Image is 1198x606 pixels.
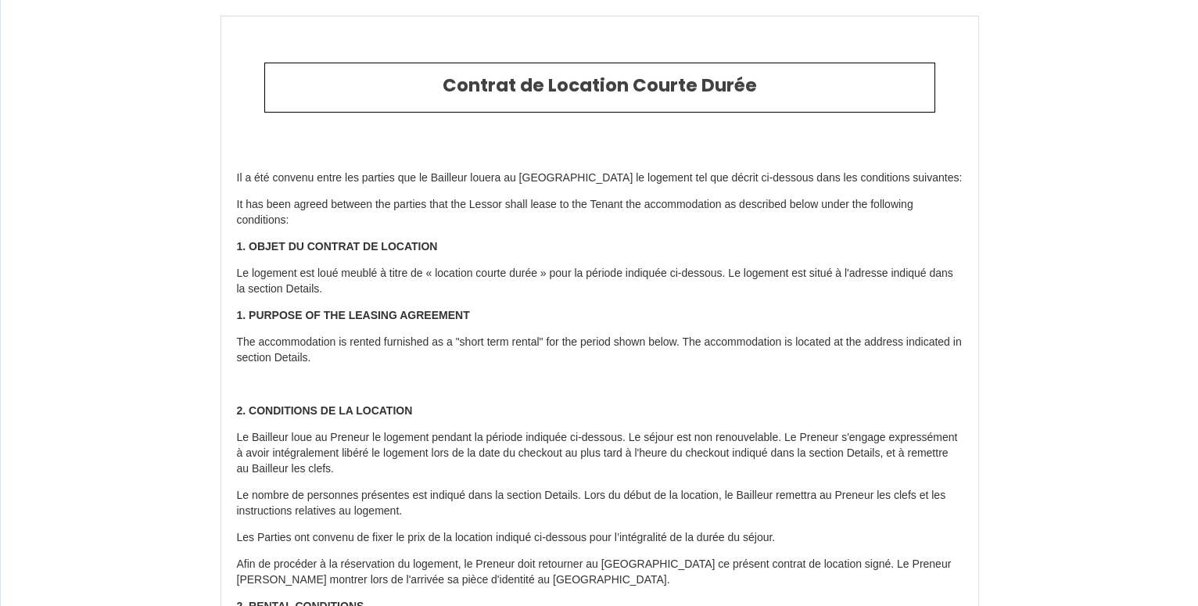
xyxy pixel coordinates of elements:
p: Les Parties ont convenu de fixer le prix de la location indiqué ci-dessous pour l’intégralité de ... [237,530,963,546]
strong: 1. OBJET DU CONTRAT DE LOCATION [237,240,438,253]
strong: 1. PURPOSE OF THE LEASING AGREEMENT [237,309,470,321]
p: Le nombre de personnes présentes est indiqué dans la section Details. Lors du début de la locatio... [237,488,963,519]
p: Afin de procéder à la réservation du logement, le Preneur doit retourner au [GEOGRAPHIC_DATA] ce ... [237,557,963,588]
p: Le Bailleur loue au Preneur le logement pendant la période indiquée ci-dessous. Le séjour est non... [237,430,963,477]
h2: Contrat de Location Courte Durée [277,75,923,97]
p: Il a été convenu entre les parties que le Bailleur louera au [GEOGRAPHIC_DATA] le logement tel qu... [237,170,963,186]
p: The accommodation is rented furnished as a "short term rental" for the period shown below. The ac... [237,335,963,366]
p: Le logement est loué meublé à titre de « location courte durée » pour la période indiquée ci-dess... [237,266,963,297]
p: It has been agreed between the parties that the Lessor shall lease to the Tenant the accommodatio... [237,197,963,228]
strong: 2. CONDITIONS DE LA LOCATION [237,404,413,417]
